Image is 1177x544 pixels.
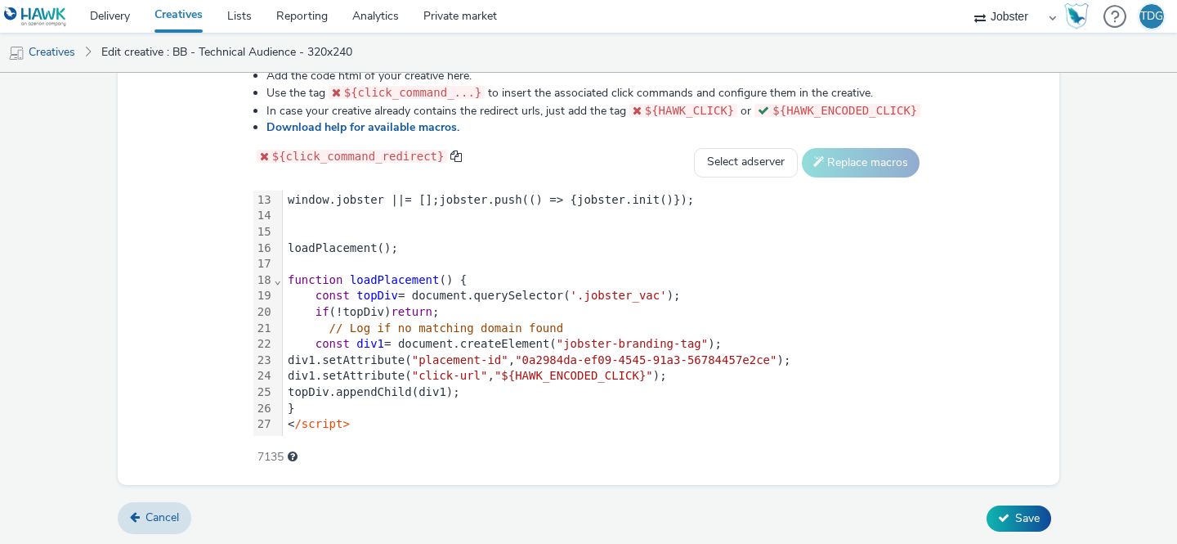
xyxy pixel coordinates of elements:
div: = document.querySelector( ); [283,288,924,304]
div: window.jobster ||= [];jobster.push(() => {jobster.init()}); [283,192,924,209]
div: 21 [253,321,274,337]
span: Save [1015,510,1040,526]
span: '.jobster_vac' [571,289,667,302]
span: Fold line [274,273,282,286]
div: loadPlacement(); [283,241,924,257]
span: ${HAWK_ENCODED_CLICK} [772,104,917,117]
div: = document.createElement( ); [283,336,924,353]
div: 26 [253,401,274,417]
div: 22 [253,336,274,353]
div: 25 [253,384,274,401]
span: ${click_command_redirect} [272,150,445,163]
div: 18 [253,272,274,289]
span: ${HAWK_CLICK} [645,104,735,117]
button: Replace macros [802,148,920,178]
a: Hawk Academy [1064,3,1095,29]
img: undefined Logo [4,7,67,27]
span: const [316,289,350,302]
li: Use the tag to insert the associated click commands and configure them in the creative. [266,84,924,101]
div: 20 [253,304,274,321]
div: div1.setAttribute( , ); [283,368,924,384]
span: function [288,273,342,286]
a: Download help for available macros. [266,119,466,135]
img: mobile [8,45,25,61]
div: div1.setAttribute( , ); [283,353,924,369]
div: 15 [253,224,274,241]
div: 24 [253,368,274,384]
img: Hawk Academy [1064,3,1089,29]
div: (!topDiv) ; [283,304,924,321]
div: 16 [253,241,274,257]
span: "${HAWK_ENCODED_CLICK}" [495,369,653,382]
span: const [316,337,350,350]
span: /script> [294,417,349,430]
span: 7135 [257,449,284,465]
span: loadPlacement [350,273,440,286]
div: Maximum recommended length: 3000 characters. [288,449,298,465]
div: 23 [253,353,274,369]
div: } [283,401,924,417]
div: 19 [253,288,274,304]
span: return [391,305,432,318]
div: topDiv.appendChild(div1); [283,384,924,401]
span: topDiv [356,289,398,302]
div: () { [283,272,924,289]
div: 17 [253,256,274,272]
div: 27 [253,416,274,433]
span: copy to clipboard [450,151,462,162]
li: Add the code html of your creative here. [266,68,924,84]
span: Cancel [145,510,179,525]
div: 14 [253,208,274,224]
div: TDG [1140,4,1163,29]
span: "placement-id" [412,353,508,366]
button: Save [987,506,1051,532]
span: if [316,305,329,318]
span: "0a2984da-ef09-4545-91a3-56784457e2ce" [515,353,776,366]
span: "jobster-branding-tag" [557,337,708,350]
a: Cancel [118,502,191,533]
span: // Log if no matching domain found [329,321,564,335]
li: In case your creative already contains the redirect urls, just add the tag or [266,102,924,119]
div: < [283,416,924,433]
span: "click-url" [412,369,488,382]
span: ${click_command_...} [344,86,482,99]
a: Edit creative : BB - Technical Audience - 320x240 [93,33,360,72]
div: 13 [253,192,274,209]
span: div1 [356,337,384,350]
